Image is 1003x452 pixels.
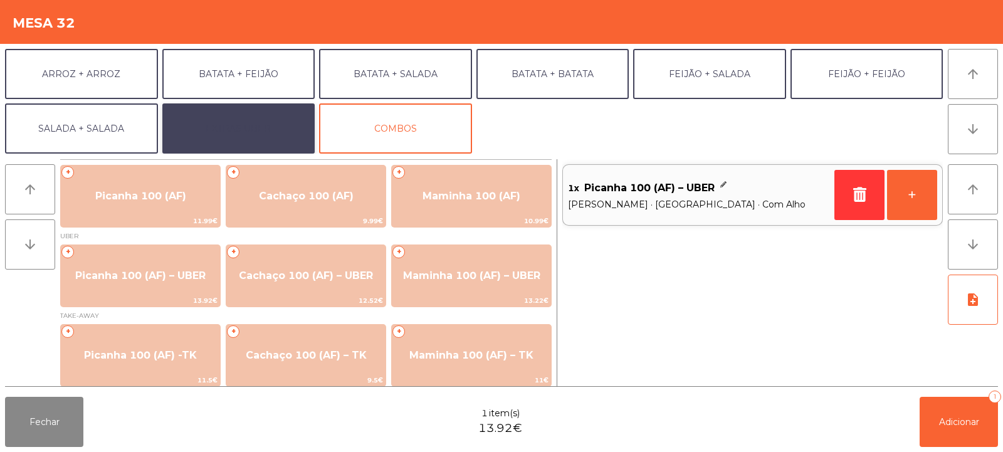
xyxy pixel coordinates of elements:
[5,49,158,99] button: ARROZ + ARROZ
[23,182,38,197] i: arrow_upward
[392,374,551,386] span: 11€
[481,407,488,420] span: 1
[239,270,373,281] span: Cachaço 100 (AF) – UBER
[61,246,74,258] span: +
[5,164,55,214] button: arrow_upward
[939,416,979,428] span: Adicionar
[965,66,980,81] i: arrow_upward
[162,103,315,154] button: EXTRAS UBER
[95,190,186,202] span: Picanha 100 (AF)
[61,166,74,179] span: +
[246,349,367,361] span: Cachaço 100 (AF) – TK
[227,166,239,179] span: +
[61,325,74,338] span: +
[319,103,472,154] button: COMBOS
[633,49,786,99] button: FEIJÃO + SALADA
[227,325,239,338] span: +
[227,246,239,258] span: +
[60,230,552,242] span: UBER
[392,325,405,338] span: +
[409,349,533,361] span: Maminha 100 (AF) – TK
[5,103,158,154] button: SALADA + SALADA
[887,170,937,220] button: +
[392,215,551,227] span: 10.99€
[5,397,83,447] button: Fechar
[226,295,386,307] span: 12.52€
[13,14,75,33] h4: Mesa 32
[226,215,386,227] span: 9.99€
[489,407,520,420] span: item(s)
[60,310,552,322] span: TAKE-AWAY
[965,122,980,137] i: arrow_downward
[790,49,943,99] button: FEIJÃO + FEIJÃO
[568,179,579,197] span: 1x
[162,49,315,99] button: BATATA + FEIJÃO
[965,237,980,252] i: arrow_downward
[392,246,405,258] span: +
[568,197,829,211] span: [PERSON_NAME] · [GEOGRAPHIC_DATA] · Com Alho
[392,295,551,307] span: 13.22€
[423,190,520,202] span: Maminha 100 (AF)
[948,49,998,99] button: arrow_upward
[476,49,629,99] button: BATATA + BATATA
[948,219,998,270] button: arrow_downward
[319,49,472,99] button: BATATA + SALADA
[61,215,220,227] span: 11.99€
[5,219,55,270] button: arrow_downward
[75,270,206,281] span: Picanha 100 (AF) – UBER
[584,179,715,197] span: Picanha 100 (AF) – UBER
[403,270,540,281] span: Maminha 100 (AF) – UBER
[478,420,522,437] span: 13.92€
[920,397,998,447] button: Adicionar1
[965,182,980,197] i: arrow_upward
[61,295,220,307] span: 13.92€
[61,374,220,386] span: 11.5€
[392,166,405,179] span: +
[226,374,386,386] span: 9.5€
[948,104,998,154] button: arrow_downward
[84,349,197,361] span: Picanha 100 (AF) -TK
[23,237,38,252] i: arrow_downward
[948,275,998,325] button: note_add
[259,190,354,202] span: Cachaço 100 (AF)
[948,164,998,214] button: arrow_upward
[989,391,1001,403] div: 1
[965,292,980,307] i: note_add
